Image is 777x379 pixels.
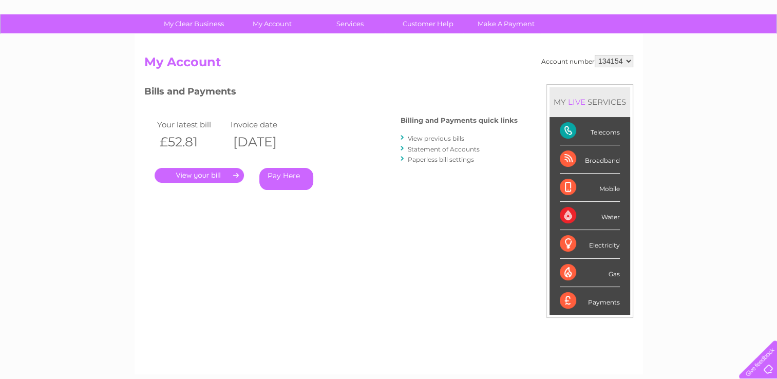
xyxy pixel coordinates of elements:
a: My Clear Business [151,14,236,33]
td: Your latest bill [155,118,229,131]
a: Make A Payment [464,14,548,33]
th: £52.81 [155,131,229,153]
h4: Billing and Payments quick links [401,117,518,124]
a: Water [596,44,616,51]
a: . [155,168,244,183]
div: Payments [560,287,620,315]
a: Energy [622,44,645,51]
a: 0333 014 3131 [583,5,654,18]
td: Invoice date [228,118,302,131]
a: Customer Help [386,14,470,33]
a: Paperless bill settings [408,156,474,163]
h2: My Account [144,55,633,74]
a: Statement of Accounts [408,145,480,153]
th: [DATE] [228,131,302,153]
div: Mobile [560,174,620,202]
div: Broadband [560,145,620,174]
div: Account number [541,55,633,67]
div: Telecoms [560,117,620,145]
div: Gas [560,259,620,287]
div: Water [560,202,620,230]
img: logo.png [27,27,80,58]
div: Clear Business is a trading name of Verastar Limited (registered in [GEOGRAPHIC_DATA] No. 3667643... [146,6,632,50]
div: MY SERVICES [549,87,630,117]
a: Log out [743,44,767,51]
div: LIVE [566,97,588,107]
a: View previous bills [408,135,464,142]
a: Contact [709,44,734,51]
a: Services [308,14,392,33]
a: My Account [230,14,314,33]
a: Pay Here [259,168,313,190]
div: Electricity [560,230,620,258]
a: Blog [688,44,703,51]
h3: Bills and Payments [144,84,518,102]
a: Telecoms [651,44,681,51]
